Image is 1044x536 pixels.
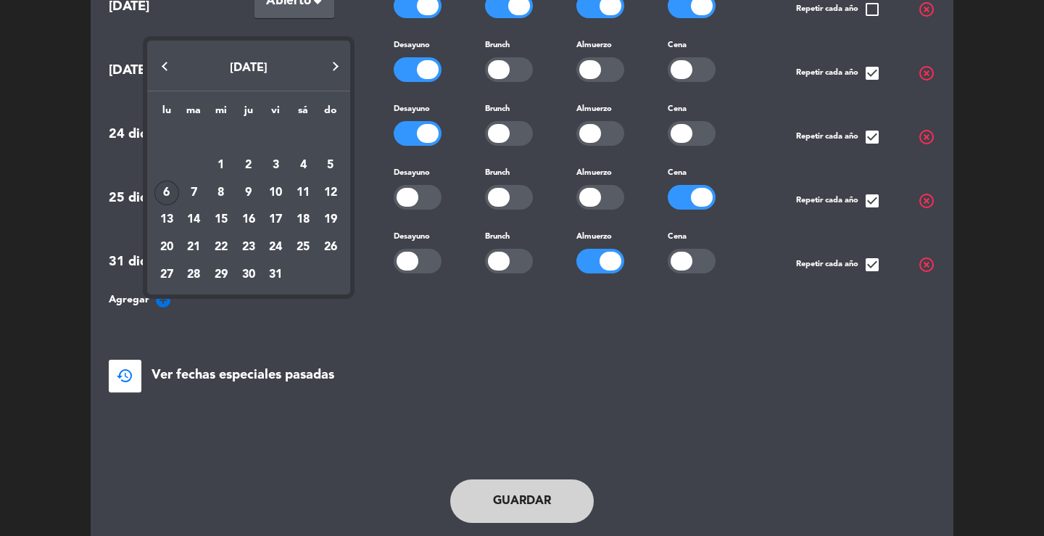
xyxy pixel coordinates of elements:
[262,234,290,261] td: 24 de octubre de 2025
[235,261,262,289] td: 30 de octubre de 2025
[154,263,179,287] div: 27
[321,52,350,81] button: Next month
[291,235,315,260] div: 25
[230,62,268,74] span: [DATE]
[289,152,317,179] td: 4 de octubre de 2025
[262,102,290,125] th: viernes
[181,208,206,233] div: 14
[318,208,343,233] div: 19
[317,179,344,207] td: 12 de octubre de 2025
[153,102,181,125] th: lunes
[180,102,207,125] th: martes
[289,179,317,207] td: 11 de octubre de 2025
[318,153,343,178] div: 5
[318,235,343,260] div: 26
[180,179,207,207] td: 7 de octubre de 2025
[154,181,179,205] div: 6
[263,235,288,260] div: 24
[291,153,315,178] div: 4
[263,153,288,178] div: 3
[207,207,235,234] td: 15 de octubre de 2025
[209,153,233,178] div: 1
[180,207,207,234] td: 14 de octubre de 2025
[207,234,235,261] td: 22 de octubre de 2025
[236,153,261,178] div: 2
[209,263,233,287] div: 29
[207,152,235,179] td: 1 de octubre de 2025
[153,125,344,152] td: OCT.
[207,179,235,207] td: 8 de octubre de 2025
[318,181,343,205] div: 12
[150,52,179,81] button: Previous month
[153,261,181,289] td: 27 de octubre de 2025
[289,102,317,125] th: sábado
[153,179,181,207] td: 6 de octubre de 2025
[153,234,181,261] td: 20 de octubre de 2025
[154,235,179,260] div: 20
[209,208,233,233] div: 15
[180,261,207,289] td: 28 de octubre de 2025
[235,152,262,179] td: 2 de octubre de 2025
[263,208,288,233] div: 17
[291,208,315,233] div: 18
[236,263,261,287] div: 30
[317,102,344,125] th: domingo
[289,234,317,261] td: 25 de octubre de 2025
[236,235,261,260] div: 23
[262,261,290,289] td: 31 de octubre de 2025
[150,55,347,81] button: Choose month and year
[289,207,317,234] td: 18 de octubre de 2025
[235,179,262,207] td: 9 de octubre de 2025
[235,207,262,234] td: 16 de octubre de 2025
[154,208,179,233] div: 13
[235,102,262,125] th: jueves
[153,207,181,234] td: 13 de octubre de 2025
[291,181,315,205] div: 11
[181,181,206,205] div: 7
[181,235,206,260] div: 21
[207,261,235,289] td: 29 de octubre de 2025
[263,181,288,205] div: 10
[180,234,207,261] td: 21 de octubre de 2025
[263,263,288,287] div: 31
[317,207,344,234] td: 19 de octubre de 2025
[236,208,261,233] div: 16
[262,152,290,179] td: 3 de octubre de 2025
[262,207,290,234] td: 17 de octubre de 2025
[207,102,235,125] th: miércoles
[209,235,233,260] div: 22
[317,152,344,179] td: 5 de octubre de 2025
[262,179,290,207] td: 10 de octubre de 2025
[209,181,233,205] div: 8
[236,181,261,205] div: 9
[235,234,262,261] td: 23 de octubre de 2025
[181,263,206,287] div: 28
[317,234,344,261] td: 26 de octubre de 2025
